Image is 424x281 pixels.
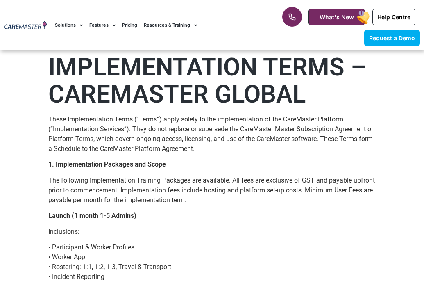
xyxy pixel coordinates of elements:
span: Help Centre [377,14,410,21]
a: Help Centre [372,9,415,25]
strong: Launch (1 month 1-5 Admins) [48,212,136,219]
img: CareMaster Logo [4,21,47,30]
h1: IMPLEMENTATION TERMS – CAREMASTER GLOBAL [48,54,376,108]
strong: 1. Implementation Packages and Scope [48,160,166,168]
p: Inclusions: [48,227,376,237]
a: Request a Demo [364,30,420,46]
span: Request a Demo [369,34,415,41]
a: Resources & Training [144,11,197,39]
span: What's New [320,14,354,21]
p: These Implementation Terms (“Terms”) apply solely to the implementation of the CareMaster Platfor... [48,114,376,154]
p: The following Implementation Training Packages are available. All fees are exclusive of GST and p... [48,176,376,205]
a: Solutions [55,11,83,39]
a: Features [89,11,116,39]
a: Pricing [122,11,137,39]
a: What's New [308,9,365,25]
nav: Menu [55,11,270,39]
